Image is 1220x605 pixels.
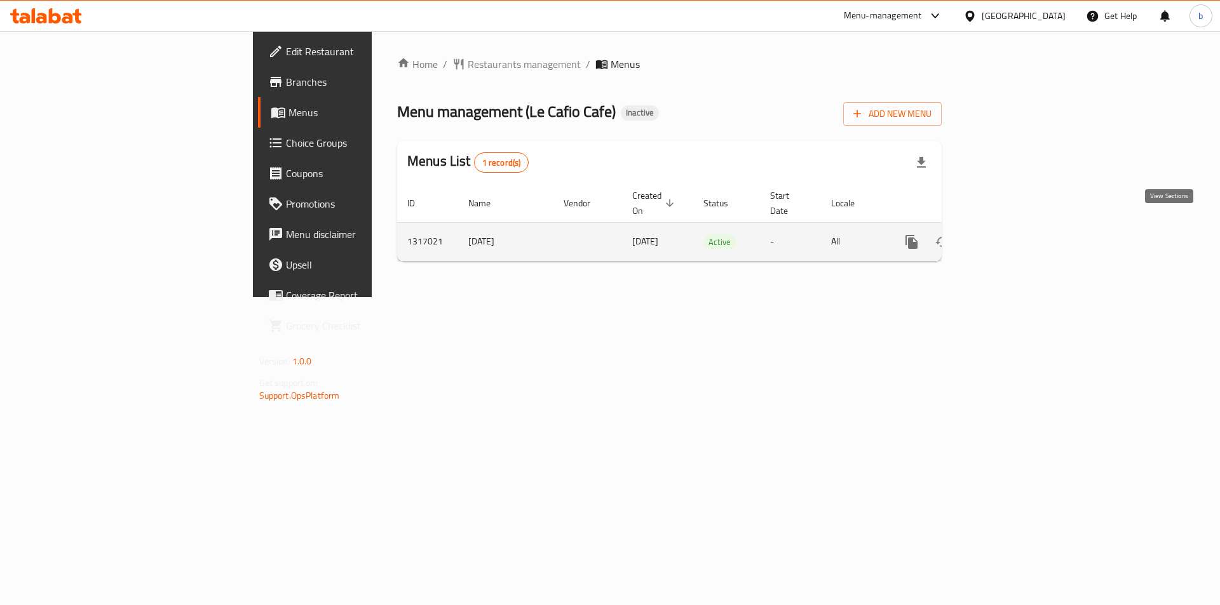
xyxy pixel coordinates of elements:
[407,152,529,173] h2: Menus List
[844,8,922,23] div: Menu-management
[258,36,457,67] a: Edit Restaurant
[621,107,659,118] span: Inactive
[397,184,1029,262] table: enhanced table
[397,97,616,126] span: Menu management ( Le Cafio Cafe )
[458,222,553,261] td: [DATE]
[407,196,431,211] span: ID
[286,196,447,211] span: Promotions
[397,57,942,72] nav: breadcrumb
[258,189,457,219] a: Promotions
[286,227,447,242] span: Menu disclaimer
[468,196,507,211] span: Name
[703,235,736,249] span: Active
[474,152,529,173] div: Total records count
[760,222,821,261] td: -
[258,158,457,189] a: Coupons
[286,135,447,150] span: Choice Groups
[897,227,927,257] button: more
[258,219,457,249] a: Menu disclaimer
[564,196,607,211] span: Vendor
[286,44,447,59] span: Edit Restaurant
[853,106,932,122] span: Add New Menu
[286,318,447,333] span: Grocery Checklist
[632,233,658,249] span: [DATE]
[982,9,1066,23] div: [GEOGRAPHIC_DATA]
[632,188,678,218] span: Created On
[288,105,447,120] span: Menus
[843,102,942,126] button: Add New Menu
[475,157,529,169] span: 1 record(s)
[831,196,871,211] span: Locale
[770,188,806,218] span: Start Date
[927,227,958,257] button: Change Status
[452,57,581,72] a: Restaurants management
[258,280,457,310] a: Coverage Report
[886,184,1029,223] th: Actions
[258,97,457,128] a: Menus
[258,128,457,158] a: Choice Groups
[1198,9,1203,23] span: b
[259,387,340,404] a: Support.OpsPlatform
[703,196,745,211] span: Status
[611,57,640,72] span: Menus
[821,222,886,261] td: All
[258,249,457,280] a: Upsell
[468,57,581,72] span: Restaurants management
[259,353,290,369] span: Version:
[259,375,318,391] span: Get support on:
[703,234,736,249] div: Active
[286,257,447,272] span: Upsell
[286,74,447,90] span: Branches
[258,310,457,341] a: Grocery Checklist
[586,57,590,72] li: /
[292,353,312,369] span: 1.0.0
[286,166,447,181] span: Coupons
[286,288,447,303] span: Coverage Report
[258,67,457,97] a: Branches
